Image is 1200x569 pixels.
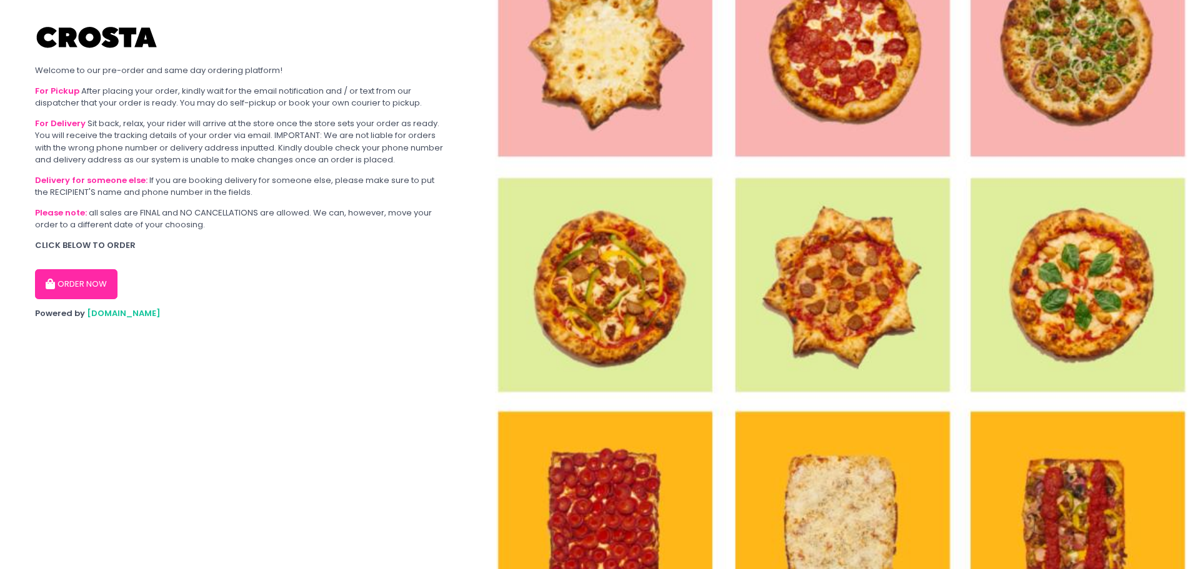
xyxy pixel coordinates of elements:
[35,64,445,77] div: Welcome to our pre-order and same day ordering platform!
[35,174,445,199] div: If you are booking delivery for someone else, please make sure to put the RECIPIENT'S name and ph...
[35,117,86,129] b: For Delivery
[35,269,117,299] button: ORDER NOW
[35,207,87,219] b: Please note:
[35,117,445,166] div: Sit back, relax, your rider will arrive at the store once the store sets your order as ready. You...
[35,85,79,97] b: For Pickup
[35,307,445,320] div: Powered by
[87,307,161,319] a: [DOMAIN_NAME]
[35,174,147,186] b: Delivery for someone else:
[35,239,445,252] div: CLICK BELOW TO ORDER
[35,19,160,56] img: Crosta Pizzeria
[35,207,445,231] div: all sales are FINAL and NO CANCELLATIONS are allowed. We can, however, move your order to a diffe...
[35,85,445,109] div: After placing your order, kindly wait for the email notification and / or text from our dispatche...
